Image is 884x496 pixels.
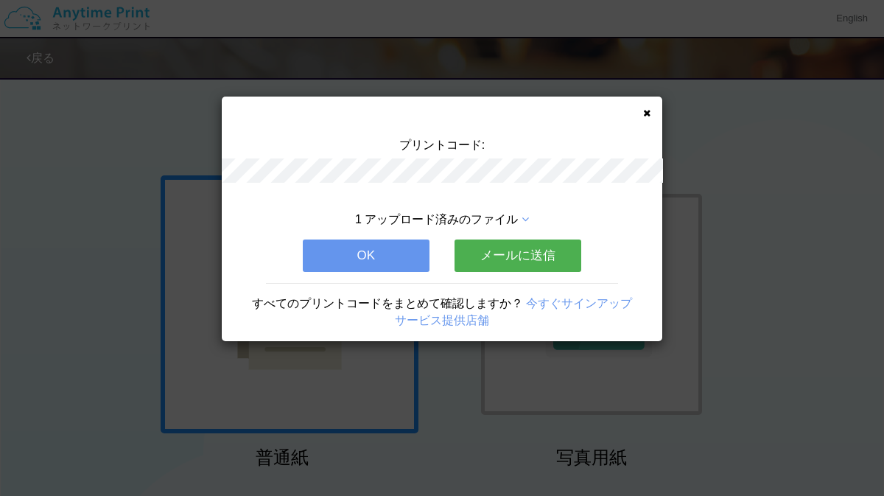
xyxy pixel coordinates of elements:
[526,297,632,310] a: 今すぐサインアップ
[303,240,429,272] button: OK
[455,240,581,272] button: メールに送信
[395,314,489,326] a: サービス提供店舗
[252,297,523,310] span: すべてのプリントコードをまとめて確認しますか？
[355,213,518,226] span: 1 アップロード済みのファイル
[399,139,485,151] span: プリントコード:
